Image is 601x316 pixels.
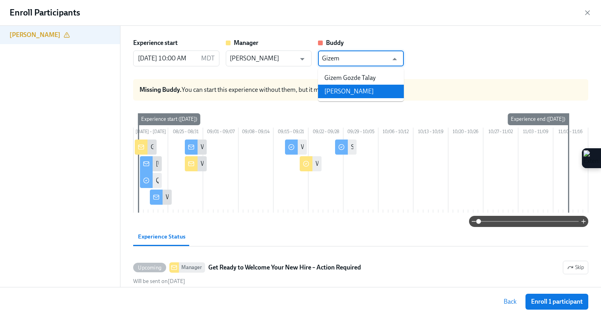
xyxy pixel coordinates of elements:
[133,278,185,285] span: Monday, August 18th 2025, 10:00 am
[151,143,301,151] div: Get Ready to Welcome Your New Hire – Action Required
[308,128,343,138] div: 09/22 – 09/28
[140,86,374,93] span: You can start this experience without them, but it may cause issues later.
[413,128,448,138] div: 10/13 – 10/19
[316,159,456,168] div: Week 5 – Wrap-Up + Capstone for [New Hire Name]
[504,298,517,306] span: Back
[138,113,200,125] div: Experience start ([DATE])
[351,143,452,151] div: Share Your Feedback on Foundations
[168,128,203,138] div: 08/25 – 08/31
[326,39,344,47] strong: Buddy
[133,39,178,47] label: Experience start
[201,54,215,63] p: MDT
[301,143,433,151] div: Wrapping Up Foundations – Final Week Check-In
[138,232,186,241] span: Experience Status
[166,193,281,202] div: Welcome to Foundations – What to Expect!
[156,176,288,185] div: Quick Survey – Help Us Make Onboarding Better!
[584,150,599,166] img: Extension Icon
[563,261,588,274] button: UpcomingManagerGet Ready to Welcome Your New Hire – Action RequiredWill be sent on[DATE]
[378,128,413,138] div: 10/06 – 10/12
[133,128,168,138] div: [DATE] – [DATE]
[531,298,583,306] span: Enroll 1 participant
[567,264,584,271] span: Skip
[498,294,522,310] button: Back
[448,128,483,138] div: 10/20 – 10/26
[553,128,588,138] div: 11/10 – 11/16
[483,128,518,138] div: 10/27 – 11/02
[179,262,205,273] div: Manager
[201,143,293,151] div: Week 2 Check-In – How’s It Going?
[388,53,401,65] button: Close
[238,128,273,138] div: 09/08 – 09/14
[156,159,325,168] div: [UB Foundations - XDR EMEA] A new experience starts [DATE]!
[10,31,60,39] h6: [PERSON_NAME]
[203,128,238,138] div: 09/01 – 09/07
[318,85,404,98] li: [PERSON_NAME]
[318,71,404,85] li: Gizem Gozde Talay
[508,113,568,125] div: Experience end ([DATE])
[133,265,166,271] span: Upcoming
[343,128,378,138] div: 09/29 – 10/05
[296,53,308,65] button: Open
[525,294,588,310] button: Enroll 1 participant
[518,128,553,138] div: 11/03 – 11/09
[10,7,80,19] h4: Enroll Participants
[140,86,182,93] strong: Missing Buddy.
[273,128,308,138] div: 09/15 – 09/21
[201,159,342,168] div: Week 2 – Onboarding Check-In for [New Hire Name]
[208,263,361,272] strong: Get Ready to Welcome Your New Hire – Action Required
[234,39,258,47] strong: Manager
